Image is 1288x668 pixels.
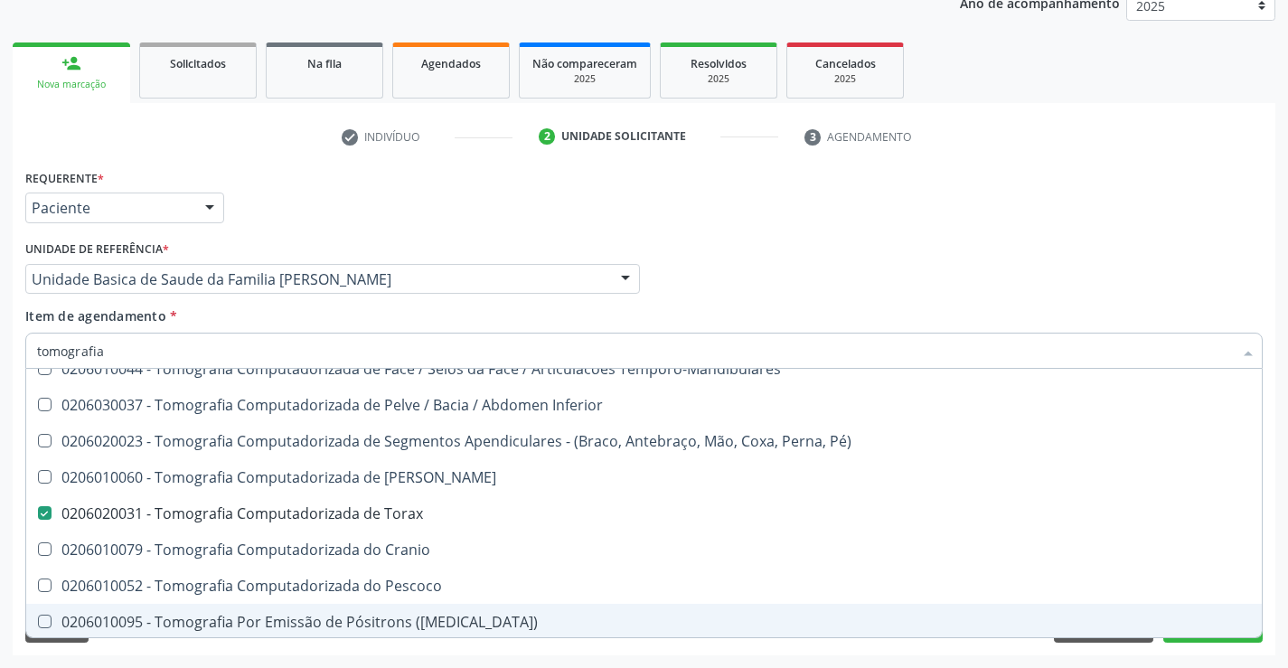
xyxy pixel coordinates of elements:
[532,56,637,71] span: Não compareceram
[37,362,1251,376] div: 0206010044 - Tomografia Computadorizada de Face / Seios da Face / Articulacoes Temporo-Mandibulares
[25,236,169,264] label: Unidade de referência
[421,56,481,71] span: Agendados
[37,579,1251,593] div: 0206010052 - Tomografia Computadorizada do Pescoco
[37,542,1251,557] div: 0206010079 - Tomografia Computadorizada do Cranio
[25,307,166,325] span: Item de agendamento
[539,128,555,145] div: 2
[673,72,764,86] div: 2025
[25,165,104,193] label: Requerente
[32,199,187,217] span: Paciente
[170,56,226,71] span: Solicitados
[815,56,876,71] span: Cancelados
[800,72,890,86] div: 2025
[37,333,1233,369] input: Buscar por procedimentos
[532,72,637,86] div: 2025
[37,434,1251,448] div: 0206020023 - Tomografia Computadorizada de Segmentos Apendiculares - (Braco, Antebraço, Mão, Coxa...
[307,56,342,71] span: Na fila
[37,398,1251,412] div: 0206030037 - Tomografia Computadorizada de Pelve / Bacia / Abdomen Inferior
[37,470,1251,485] div: 0206010060 - Tomografia Computadorizada de [PERSON_NAME]
[561,128,686,145] div: Unidade solicitante
[61,53,81,73] div: person_add
[32,270,603,288] span: Unidade Basica de Saude da Familia [PERSON_NAME]
[25,78,118,91] div: Nova marcação
[37,506,1251,521] div: 0206020031 - Tomografia Computadorizada de Torax
[691,56,747,71] span: Resolvidos
[37,615,1251,629] div: 0206010095 - Tomografia Por Emissão de Pósitrons ([MEDICAL_DATA])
